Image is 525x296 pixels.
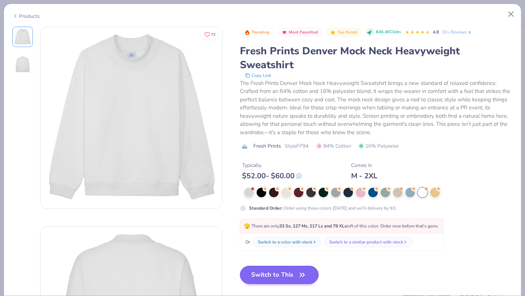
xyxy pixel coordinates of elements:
[244,30,250,35] img: Trending sort
[329,239,403,245] div: Switch to a similar product with stock
[433,29,439,35] span: 4.8
[14,56,31,73] img: Back
[211,33,215,36] span: 72
[316,142,351,150] span: 84% Cotton
[14,28,31,46] img: Front
[324,237,412,247] button: Switch to a similar product with stock
[281,30,287,35] img: Most Favorited sort
[351,161,377,169] div: Comes In
[240,79,513,137] div: The Fresh Prints Denver Mock Neck Heavyweight Sweatshirt brings a new standard of relaxed confide...
[330,30,336,35] img: Top Rated sort
[358,142,399,150] span: 16% Polyester
[253,142,281,150] span: Fresh Prints
[242,161,302,169] div: Typically
[326,28,361,37] button: Badge Button
[242,171,302,180] div: $ 52.00 - $ 60.00
[504,7,518,21] button: Close
[244,223,439,229] span: There are only left of this color. Order now before that's gone.
[279,223,347,229] strong: 33 Ss, 127 Ms, 217 Ls and 79 XLs
[240,144,250,149] img: brand logo
[376,29,401,35] span: 846.4K Clicks
[405,27,430,38] div: 4.8 Stars
[442,29,472,35] a: 10+ Reviews
[253,237,322,247] button: Switch to a color with stock
[249,205,283,211] strong: Standard Order :
[244,239,250,245] span: Or
[243,72,273,79] button: copy to clipboard
[40,27,222,209] img: Front
[337,30,358,34] span: Top Rated
[278,28,322,37] button: Badge Button
[249,205,397,211] div: Order using these colors [DATE] and we’ll delivery by 9/1.
[285,142,308,150] span: Style FP94
[258,239,312,245] div: Switch to a color with stock
[241,28,273,37] button: Badge Button
[240,266,319,284] button: Switch to This
[240,44,513,72] div: Fresh Prints Denver Mock Neck Heavyweight Sweatshirt
[351,171,377,180] div: M - 2XL
[12,12,40,20] div: Products
[289,30,318,34] span: Most Favorited
[252,30,269,34] span: Trending
[244,223,250,230] span: 🫣
[201,29,219,40] button: Like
